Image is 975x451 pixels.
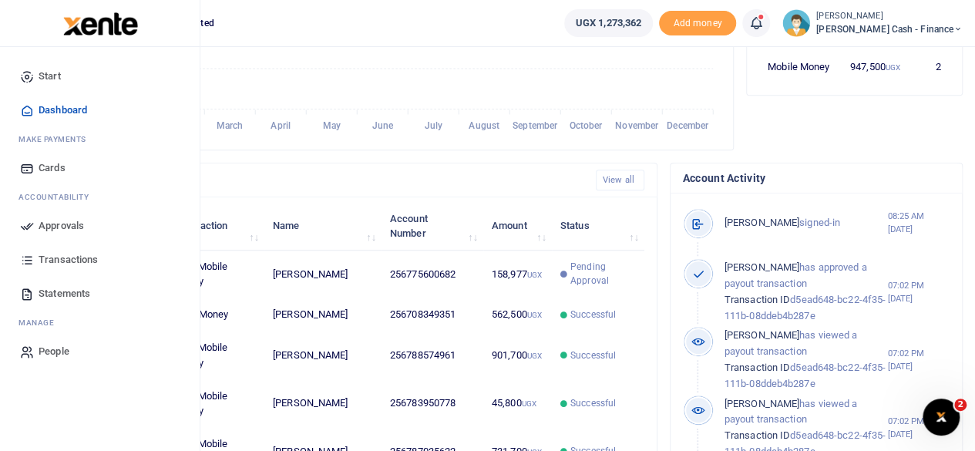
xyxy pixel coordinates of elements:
[527,352,542,360] small: UGX
[576,15,641,31] span: UGX 1,273,362
[72,172,583,189] h4: Recent Transactions
[382,298,483,332] td: 256708349351
[165,379,264,427] td: MTN Mobile Money
[271,120,291,131] tspan: April
[382,202,483,250] th: Account Number: activate to sort column ascending
[39,344,69,359] span: People
[513,120,558,131] tspan: September
[725,328,888,392] p: has viewed a payout transaction d5ead648-bc22-4f35-111b-08ddeb4b287e
[469,120,499,131] tspan: August
[725,215,888,231] p: signed-in
[217,120,244,131] tspan: March
[382,251,483,298] td: 256775600682
[816,10,963,23] small: [PERSON_NAME]
[39,218,84,234] span: Approvals
[527,311,542,319] small: UGX
[483,202,552,250] th: Amount: activate to sort column ascending
[659,11,736,36] span: Add money
[12,277,187,311] a: Statements
[39,286,90,301] span: Statements
[725,217,799,228] span: [PERSON_NAME]
[12,59,187,93] a: Start
[558,9,659,37] li: Wallet ballance
[12,311,187,335] li: M
[570,348,616,362] span: Successful
[26,133,86,145] span: ake Payments
[264,298,382,332] td: [PERSON_NAME]
[39,69,61,84] span: Start
[816,22,963,36] span: [PERSON_NAME] Cash - Finance
[483,332,552,379] td: 901,700
[372,120,393,131] tspan: June
[887,415,950,441] small: 07:02 PM [DATE]
[887,210,950,236] small: 08:25 AM [DATE]
[483,251,552,298] td: 158,977
[923,399,960,436] iframe: Intercom live chat
[264,379,382,427] td: [PERSON_NAME]
[483,298,552,332] td: 562,500
[527,271,542,279] small: UGX
[382,379,483,427] td: 256783950778
[12,243,187,277] a: Transactions
[909,50,950,82] td: 2
[165,251,264,298] td: MTN Mobile Money
[12,151,187,185] a: Cards
[840,50,909,82] td: 947,500
[759,50,840,82] td: Mobile Money
[322,120,340,131] tspan: May
[596,170,644,190] a: View all
[424,120,442,131] tspan: July
[782,9,810,37] img: profile-user
[483,379,552,427] td: 45,800
[725,261,799,273] span: [PERSON_NAME]
[165,298,264,332] td: Airtel Money
[30,191,89,203] span: countability
[725,429,790,441] span: Transaction ID
[725,260,888,324] p: has approved a payout transaction d5ead648-bc22-4f35-111b-08ddeb4b287e
[570,396,616,410] span: Successful
[12,335,187,369] a: People
[887,279,950,305] small: 07:02 PM [DATE]
[264,202,382,250] th: Name: activate to sort column ascending
[63,12,138,35] img: logo-large
[659,16,736,28] a: Add money
[887,347,950,373] small: 07:02 PM [DATE]
[165,202,264,250] th: Transaction: activate to sort column ascending
[12,93,187,127] a: Dashboard
[725,398,799,409] span: [PERSON_NAME]
[552,202,644,250] th: Status: activate to sort column ascending
[264,251,382,298] td: [PERSON_NAME]
[12,209,187,243] a: Approvals
[264,332,382,379] td: [PERSON_NAME]
[570,308,616,321] span: Successful
[39,160,66,176] span: Cards
[725,329,799,341] span: [PERSON_NAME]
[615,120,659,131] tspan: November
[725,362,790,373] span: Transaction ID
[165,332,264,379] td: MTN Mobile Money
[39,252,98,268] span: Transactions
[564,9,653,37] a: UGX 1,273,362
[382,332,483,379] td: 256788574961
[39,103,87,118] span: Dashboard
[570,120,603,131] tspan: October
[683,170,950,187] h4: Account Activity
[12,185,187,209] li: Ac
[12,127,187,151] li: M
[62,17,138,29] a: logo-small logo-large logo-large
[522,399,536,408] small: UGX
[954,399,967,411] span: 2
[659,11,736,36] li: Toup your wallet
[26,317,55,328] span: anage
[886,63,900,72] small: UGX
[725,294,790,305] span: Transaction ID
[782,9,963,37] a: profile-user [PERSON_NAME] [PERSON_NAME] Cash - Finance
[570,260,636,288] span: Pending Approval
[667,120,709,131] tspan: December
